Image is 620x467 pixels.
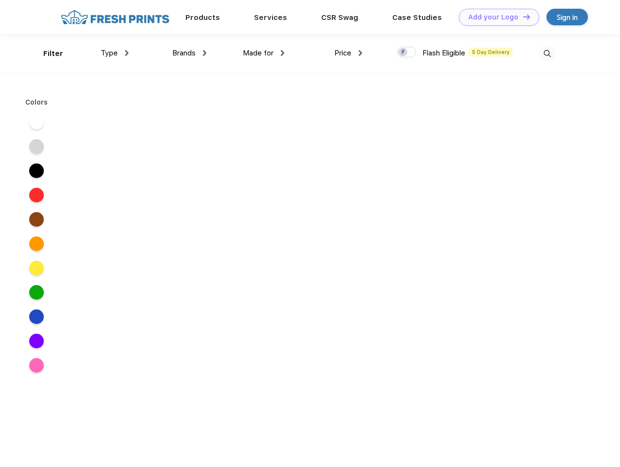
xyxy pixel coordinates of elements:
img: dropdown.png [281,50,284,56]
img: dropdown.png [203,50,206,56]
div: Add your Logo [468,13,518,21]
div: Colors [18,97,55,108]
div: Sign in [557,12,578,23]
span: Made for [243,49,274,57]
span: Type [101,49,118,57]
img: dropdown.png [359,50,362,56]
span: Flash Eligible [422,49,465,57]
a: Products [185,13,220,22]
img: dropdown.png [125,50,128,56]
span: 5 Day Delivery [469,48,512,56]
img: DT [523,14,530,19]
a: Sign in [547,9,588,25]
span: Price [334,49,351,57]
img: desktop_search.svg [539,46,555,62]
div: Filter [43,48,63,59]
span: Brands [172,49,196,57]
img: fo%20logo%202.webp [58,9,172,26]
